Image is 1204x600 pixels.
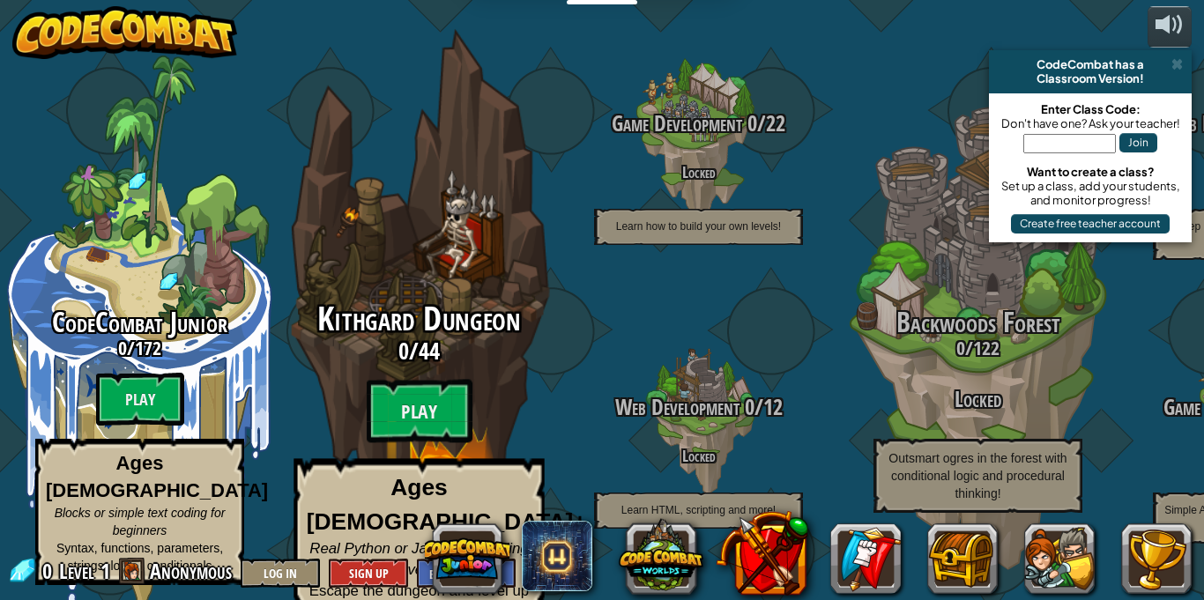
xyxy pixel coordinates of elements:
span: Real Python or JavaScript coding for everyone [309,540,528,578]
span: Learn how to build your own levels! [616,220,781,233]
img: CodeCombat - Learn how to code by playing a game [12,6,238,59]
button: Join [1119,133,1157,152]
div: Set up a class, add your students, and monitor progress! [998,179,1183,207]
button: Create free teacher account [1011,214,1170,233]
span: 44 [419,335,440,367]
span: 22 [766,108,785,138]
span: CodeCombat Junior [52,303,227,341]
span: 0 [42,557,57,585]
span: 12 [763,392,783,422]
span: Learn HTML, scripting and more! [621,504,776,516]
span: 1 [100,557,110,585]
span: Syntax, functions, parameters, strings, loops, conditionals [56,541,223,573]
button: Log In [241,559,320,588]
h3: / [559,112,838,136]
span: 0 [118,335,127,361]
div: Enter Class Code: [998,102,1183,116]
h3: / [559,396,838,419]
h4: Locked [559,164,838,181]
span: Blocks or simple text coding for beginners [55,506,226,537]
h3: / [251,338,586,364]
h3: Locked [838,388,1118,411]
span: Level [59,557,94,586]
span: 0 [956,335,965,361]
button: Adjust volume [1148,6,1192,48]
div: CodeCombat has a [996,57,1185,71]
btn: Play [367,380,472,443]
span: Outsmart ogres in the forest with conditional logic and procedural thinking! [888,451,1067,500]
strong: Ages [DEMOGRAPHIC_DATA]+ [307,475,587,535]
span: Backwoods Forest [896,303,1060,341]
btn: Play [96,373,184,426]
div: Don't have one? Ask your teacher! [998,116,1183,130]
span: Web Development [615,392,739,422]
span: 122 [973,335,1000,361]
span: 0 [398,335,409,367]
span: Kithgard Dungeon [317,296,520,342]
h3: / [838,337,1118,359]
h4: Locked [559,448,838,464]
span: Game Development [612,108,742,138]
button: Sign Up [329,559,408,588]
span: 0 [739,392,754,422]
div: Classroom Version! [996,71,1185,85]
div: Want to create a class? [998,165,1183,179]
span: Anonymous [150,557,232,585]
span: 172 [135,335,161,361]
strong: Ages [DEMOGRAPHIC_DATA] [46,452,268,501]
span: 0 [742,108,757,138]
